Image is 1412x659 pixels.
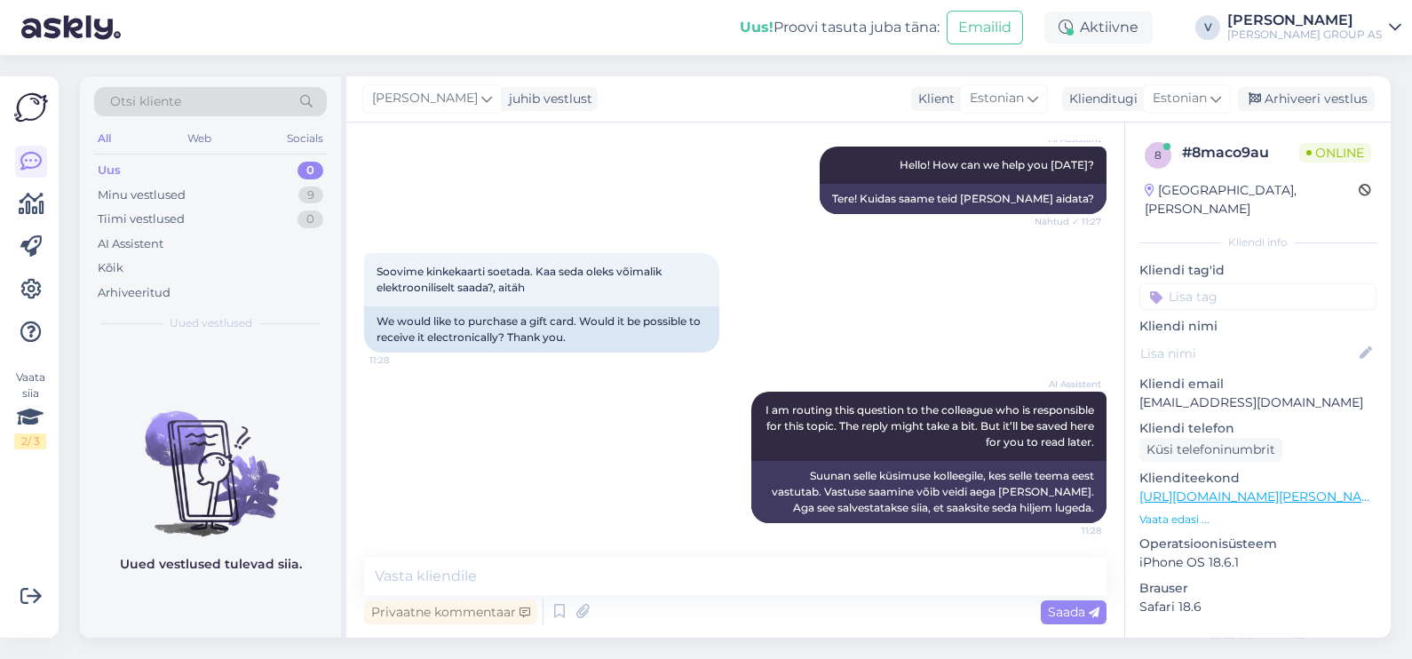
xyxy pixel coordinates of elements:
[1182,142,1299,163] div: # 8maco9au
[1139,375,1376,393] p: Kliendi email
[110,92,181,111] span: Otsi kliente
[1145,181,1359,218] div: [GEOGRAPHIC_DATA], [PERSON_NAME]
[1139,579,1376,598] p: Brauser
[1153,89,1207,108] span: Estonian
[1035,377,1101,391] span: AI Assistent
[1139,419,1376,438] p: Kliendi telefon
[1139,283,1376,310] input: Lisa tag
[14,433,46,449] div: 2 / 3
[911,90,955,108] div: Klient
[1139,317,1376,336] p: Kliendi nimi
[377,265,664,294] span: Soovime kinkekaarti soetada. Kaa seda oleks võimalik elektrooniliselt saada?, aitäh
[1139,438,1282,462] div: Küsi telefoninumbrit
[283,127,327,150] div: Socials
[1035,524,1101,537] span: 11:28
[1227,13,1382,28] div: [PERSON_NAME]
[751,461,1107,523] div: Suunan selle küsimuse kolleegile, kes selle teema eest vastutab. Vastuse saamine võib veidi aega ...
[1139,634,1376,650] div: [PERSON_NAME]
[502,90,592,108] div: juhib vestlust
[1139,535,1376,553] p: Operatsioonisüsteem
[98,235,163,253] div: AI Assistent
[1299,143,1371,163] span: Online
[98,210,185,228] div: Tiimi vestlused
[947,11,1023,44] button: Emailid
[98,284,171,302] div: Arhiveeritud
[740,17,940,38] div: Proovi tasuta juba täna:
[900,158,1094,171] span: Hello! How can we help you [DATE]?
[1044,12,1153,44] div: Aktiivne
[740,19,773,36] b: Uus!
[98,259,123,277] div: Kõik
[970,89,1024,108] span: Estonian
[94,127,115,150] div: All
[1238,87,1375,111] div: Arhiveeri vestlus
[1139,469,1376,488] p: Klienditeekond
[1035,215,1101,228] span: Nähtud ✓ 11:27
[184,127,215,150] div: Web
[297,210,323,228] div: 0
[1140,344,1356,363] input: Lisa nimi
[820,184,1107,214] div: Tere! Kuidas saame teid [PERSON_NAME] aidata?
[1139,393,1376,412] p: [EMAIL_ADDRESS][DOMAIN_NAME]
[1139,261,1376,280] p: Kliendi tag'id
[120,555,302,574] p: Uued vestlused tulevad siia.
[1139,488,1384,504] a: [URL][DOMAIN_NAME][PERSON_NAME]
[364,306,719,353] div: We would like to purchase a gift card. Would it be possible to receive it electronically? Thank you.
[1139,598,1376,616] p: Safari 18.6
[1154,148,1162,162] span: 8
[98,187,186,204] div: Minu vestlused
[1048,604,1099,620] span: Saada
[1195,15,1220,40] div: V
[298,187,323,204] div: 9
[14,91,48,124] img: Askly Logo
[372,89,478,108] span: [PERSON_NAME]
[1139,553,1376,572] p: iPhone OS 18.6.1
[1227,28,1382,42] div: [PERSON_NAME] GROUP AS
[1139,512,1376,528] p: Vaata edasi ...
[1062,90,1138,108] div: Klienditugi
[1227,13,1401,42] a: [PERSON_NAME][PERSON_NAME] GROUP AS
[98,162,121,179] div: Uus
[297,162,323,179] div: 0
[80,379,341,539] img: No chats
[765,403,1097,449] span: I am routing this question to the colleague who is responsible for this topic. The reply might ta...
[170,315,252,331] span: Uued vestlused
[14,369,46,449] div: Vaata siia
[369,353,436,367] span: 11:28
[1139,234,1376,250] div: Kliendi info
[364,600,537,624] div: Privaatne kommentaar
